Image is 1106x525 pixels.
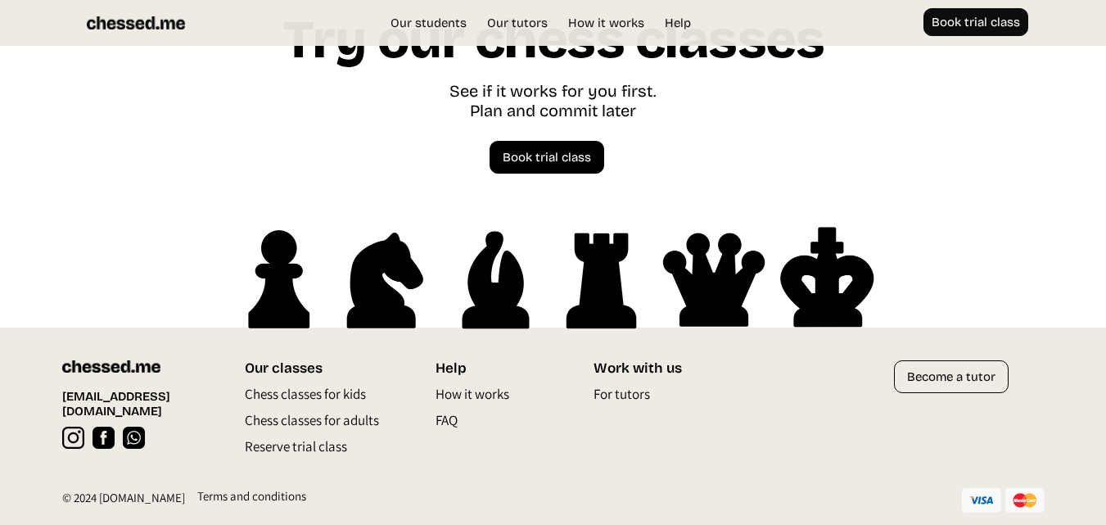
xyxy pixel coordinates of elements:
[560,15,652,31] a: How it works
[894,360,1009,393] a: Become a tutor
[197,488,306,513] div: Terms and conditions
[245,385,366,411] a: Chess classes for kids
[245,360,386,377] div: Our classes
[479,15,556,31] a: Our tutors
[490,141,604,174] a: Book trial class
[436,385,509,411] a: How it works
[185,488,306,517] a: Terms and conditions
[923,8,1028,36] a: Book trial class
[245,411,379,437] a: Chess classes for adults
[282,11,824,81] h1: Try our chess classes
[62,490,185,514] div: © 2024 [DOMAIN_NAME]
[449,81,657,124] div: See if it works for you first. Plan and commit later
[594,360,719,377] div: Work with us
[62,389,212,419] a: [EMAIL_ADDRESS][DOMAIN_NAME]
[657,15,699,31] a: Help
[382,15,475,31] a: Our students
[245,437,347,464] a: Reserve trial class
[594,385,650,411] a: For tutors
[436,411,458,437] a: FAQ
[436,360,553,377] div: Help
